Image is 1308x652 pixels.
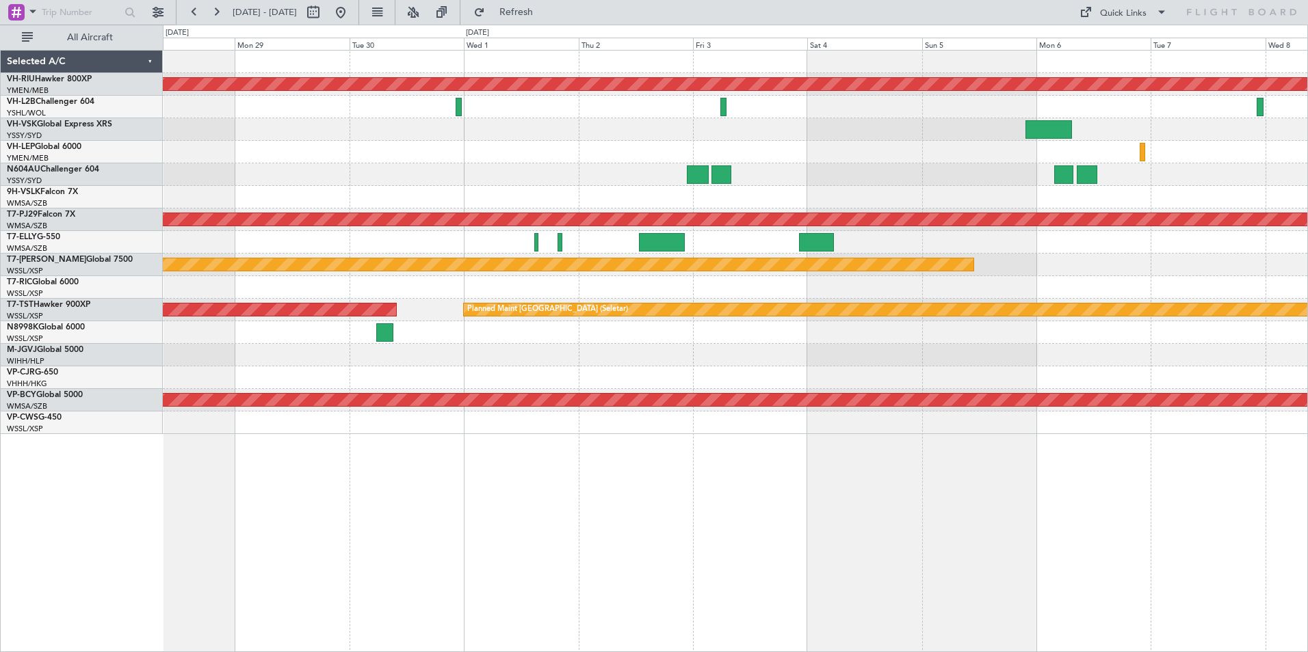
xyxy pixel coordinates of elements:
[7,278,32,286] span: T7-RIC
[7,334,43,344] a: WSSL/XSP
[7,165,99,174] a: N604AUChallenger 604
[7,413,38,422] span: VP-CWS
[235,38,349,50] div: Mon 29
[7,210,38,219] span: T7-PJ29
[7,143,35,151] span: VH-LEP
[7,131,42,141] a: YSSY/SYD
[7,75,92,83] a: VH-RIUHawker 800XP
[7,75,35,83] span: VH-RIU
[233,6,297,18] span: [DATE] - [DATE]
[7,221,47,231] a: WMSA/SZB
[579,38,693,50] div: Thu 2
[7,311,43,321] a: WSSL/XSP
[7,391,36,399] span: VP-BCY
[7,288,43,299] a: WSSL/XSP
[7,143,81,151] a: VH-LEPGlobal 6000
[7,323,85,331] a: N8998KGlobal 6000
[7,346,83,354] a: M-JGVJGlobal 5000
[7,368,35,377] span: VP-CJR
[120,38,235,50] div: Sun 28
[7,379,47,389] a: VHHH/HKG
[7,243,47,254] a: WMSA/SZB
[7,301,34,309] span: T7-TST
[7,98,36,106] span: VH-L2B
[7,413,62,422] a: VP-CWSG-450
[7,401,47,411] a: WMSA/SZB
[922,38,1036,50] div: Sun 5
[7,346,37,354] span: M-JGVJ
[1073,1,1174,23] button: Quick Links
[7,278,79,286] a: T7-RICGlobal 6000
[1151,38,1265,50] div: Tue 7
[807,38,921,50] div: Sat 4
[7,98,94,106] a: VH-L2BChallenger 604
[42,2,120,23] input: Trip Number
[7,188,40,196] span: 9H-VSLK
[7,108,46,118] a: YSHL/WOL
[7,153,49,163] a: YMEN/MEB
[467,299,628,320] div: Planned Maint [GEOGRAPHIC_DATA] (Seletar)
[1036,38,1151,50] div: Mon 6
[467,1,549,23] button: Refresh
[7,210,75,219] a: T7-PJ29Falcon 7X
[7,176,42,186] a: YSSY/SYD
[36,33,144,42] span: All Aircraft
[350,38,464,50] div: Tue 30
[7,120,112,128] a: VH-VSKGlobal Express XRS
[7,301,90,309] a: T7-TSTHawker 900XP
[15,27,148,49] button: All Aircraft
[7,368,58,377] a: VP-CJRG-650
[7,424,43,434] a: WSSL/XSP
[7,188,78,196] a: 9H-VSLKFalcon 7X
[7,256,86,264] span: T7-[PERSON_NAME]
[1100,7,1147,21] div: Quick Links
[7,356,44,366] a: WIHH/HLP
[466,27,489,39] div: [DATE]
[488,8,545,17] span: Refresh
[7,198,47,208] a: WMSA/SZB
[7,85,49,96] a: YMEN/MEB
[7,256,133,264] a: T7-[PERSON_NAME]Global 7500
[7,391,83,399] a: VP-BCYGlobal 5000
[464,38,578,50] div: Wed 1
[7,266,43,276] a: WSSL/XSP
[7,323,38,331] span: N8998K
[7,233,60,241] a: T7-ELLYG-550
[693,38,807,50] div: Fri 3
[7,165,40,174] span: N604AU
[166,27,189,39] div: [DATE]
[7,120,37,128] span: VH-VSK
[7,233,37,241] span: T7-ELLY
